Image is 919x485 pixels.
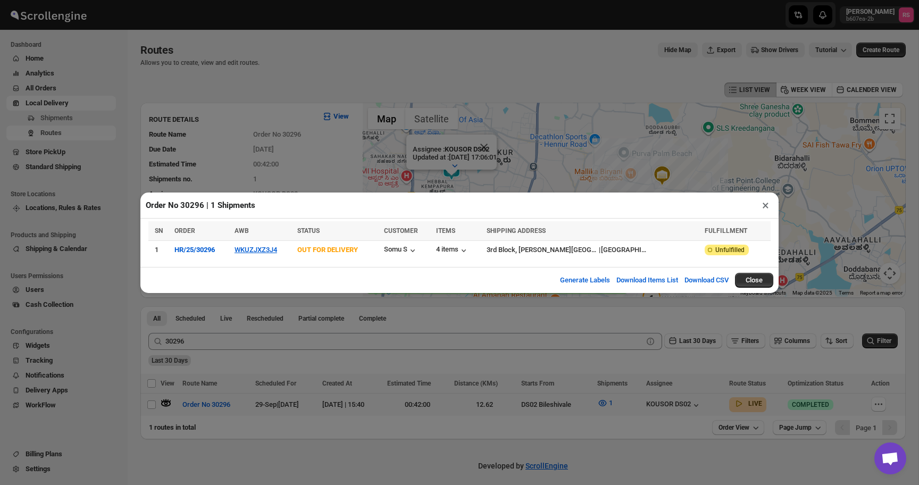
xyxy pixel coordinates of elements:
span: OUT FOR DELIVERY [297,246,358,254]
div: 3rd Block, [PERSON_NAME][GEOGRAPHIC_DATA] [487,245,598,255]
span: FULFILLMENT [705,227,747,235]
button: Somu S [384,245,418,256]
button: × [758,198,773,213]
div: Open chat [874,442,906,474]
div: | [487,245,698,255]
span: ORDER [174,227,195,235]
button: WKUZJXZ3J4 [235,246,277,254]
td: 1 [148,240,171,259]
button: Download CSV [678,270,735,291]
span: SN [155,227,163,235]
span: ITEMS [436,227,455,235]
span: SHIPPING ADDRESS [487,227,546,235]
span: Unfulfilled [715,246,745,254]
button: Close [735,273,773,288]
span: CUSTOMER [384,227,418,235]
button: Download Items List [610,270,684,291]
button: HR/25/30296 [174,246,215,254]
span: AWB [235,227,249,235]
button: Generate Labels [554,270,616,291]
div: [GEOGRAPHIC_DATA] [601,245,649,255]
span: STATUS [297,227,320,235]
h2: Order No 30296 | 1 Shipments [146,200,255,211]
button: 4 items [436,245,469,256]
